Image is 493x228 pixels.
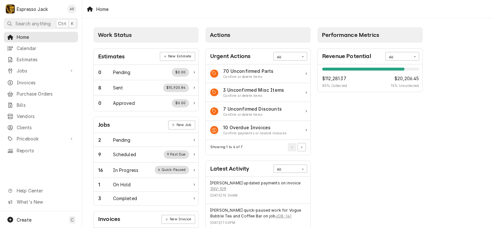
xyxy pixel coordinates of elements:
[98,52,125,61] div: Card Title
[210,186,226,192] a: INV-109
[67,4,76,13] div: AR
[71,216,74,223] span: C
[318,64,422,92] div: Revenue Potential
[98,195,113,202] div: Work Status Count
[98,69,113,76] div: Work Status Count
[4,18,78,29] button: Search anythingCtrlK
[94,80,198,96] a: Work Status
[113,151,136,158] div: Work Status Title
[172,99,189,107] div: Work Status Supplemental Data
[94,178,198,192] div: Work Status
[223,112,282,117] div: Action Item Suggestion
[113,84,123,91] div: Work Status Title
[210,180,306,200] div: Event Details
[160,52,195,61] div: Card Link Button
[322,68,419,89] div: Revenue Potential Details
[71,20,74,27] span: K
[4,197,78,207] a: Go to What's New
[206,64,310,83] a: Action Item
[98,121,110,129] div: Card Title
[113,181,131,188] div: Work Status Title
[17,135,65,142] span: Pricebook
[58,20,66,27] span: Ctrl
[113,69,131,76] div: Work Status Title
[94,65,198,111] div: Card Data
[164,150,189,159] div: Work Status Supplemental Data
[6,4,15,13] div: Espresso Jack's Avatar
[94,49,198,65] div: Card Header
[4,54,78,65] a: Estimates
[4,77,78,88] a: Invoices
[4,89,78,99] a: Purchase Orders
[94,147,198,162] a: Work Status
[160,52,195,61] a: New Estimate
[93,48,199,111] div: Card: Estimates
[288,143,296,151] button: Go to Previous Page
[206,64,310,140] div: Card Data
[93,27,199,43] div: Card Column Header
[287,143,306,151] div: Pagination Controls
[17,45,75,52] span: Calendar
[4,100,78,110] a: Bills
[17,113,75,120] span: Vendors
[17,198,74,205] span: What's New
[318,49,422,64] div: Card Header
[223,68,273,74] div: Action Item Title
[17,147,75,154] span: Reports
[93,117,199,206] div: Card: Jobs
[17,34,75,40] span: Home
[317,27,423,43] div: Card Column Header
[94,192,198,205] a: Work Status
[17,217,31,223] span: Create
[17,124,75,131] span: Clients
[275,213,291,219] a: JOB-141
[94,133,198,205] div: Card Data
[391,75,419,82] span: $20,206.45
[17,6,48,13] div: Espresso Jack
[298,143,306,151] button: Go to Next Page
[94,133,198,147] a: Work Status
[206,49,310,64] div: Card Header
[15,20,51,27] span: Search anything
[205,27,311,43] div: Card Column Header
[206,140,310,155] div: Card Footer: Pagination
[94,65,198,80] a: Work Status
[94,96,198,111] a: Work Status
[389,55,408,60] div: All
[98,84,113,91] div: Work Status Count
[161,215,195,224] div: Card Link Button
[317,43,423,110] div: Card Column Content
[67,4,76,13] div: Allan Ross's Avatar
[161,215,195,224] a: New Invoice
[113,100,135,106] div: Work Status Title
[113,167,139,173] div: Work Status Title
[17,90,75,97] span: Purchase Orders
[223,106,282,112] div: Action Item Title
[4,145,78,156] a: Reports
[94,117,198,133] div: Card Header
[273,52,307,60] div: Card Data Filter Control
[17,67,65,74] span: Jobs
[391,75,419,89] div: Revenue Potential Collected
[94,163,198,178] a: Work Status
[223,131,287,136] div: Action Item Suggestion
[210,193,306,198] div: Event Timestamp
[17,79,75,86] span: Invoices
[210,32,230,38] span: Actions
[4,32,78,42] a: Home
[210,220,306,225] div: Event Timestamp
[206,102,310,121] a: Action Item
[205,48,311,155] div: Card: Urgent Actions
[210,145,243,150] div: Current Page Details
[206,121,310,140] div: Action Item
[4,65,78,76] a: Go to Jobs
[98,181,113,188] div: Work Status Count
